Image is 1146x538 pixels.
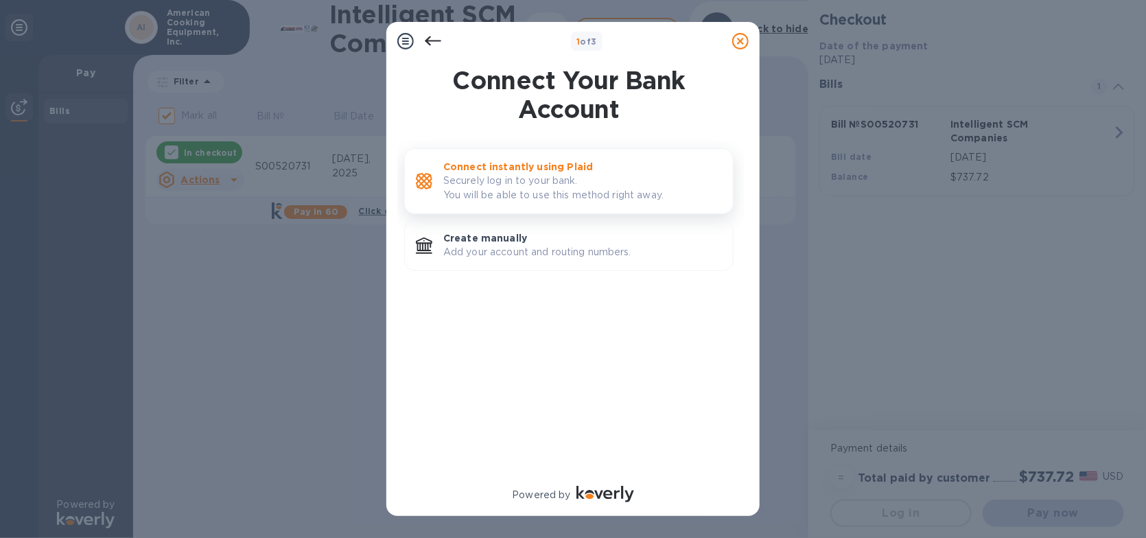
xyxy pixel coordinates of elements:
p: Create manually [443,231,722,245]
p: Securely log in to your bank. You will be able to use this method right away. [443,174,722,202]
b: of 3 [576,36,597,47]
p: Add your account and routing numbers. [443,245,722,259]
p: Connect instantly using Plaid [443,160,722,174]
h1: Connect Your Bank Account [399,66,739,124]
p: Powered by [512,488,570,502]
img: Logo [576,486,634,502]
span: 1 [576,36,580,47]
